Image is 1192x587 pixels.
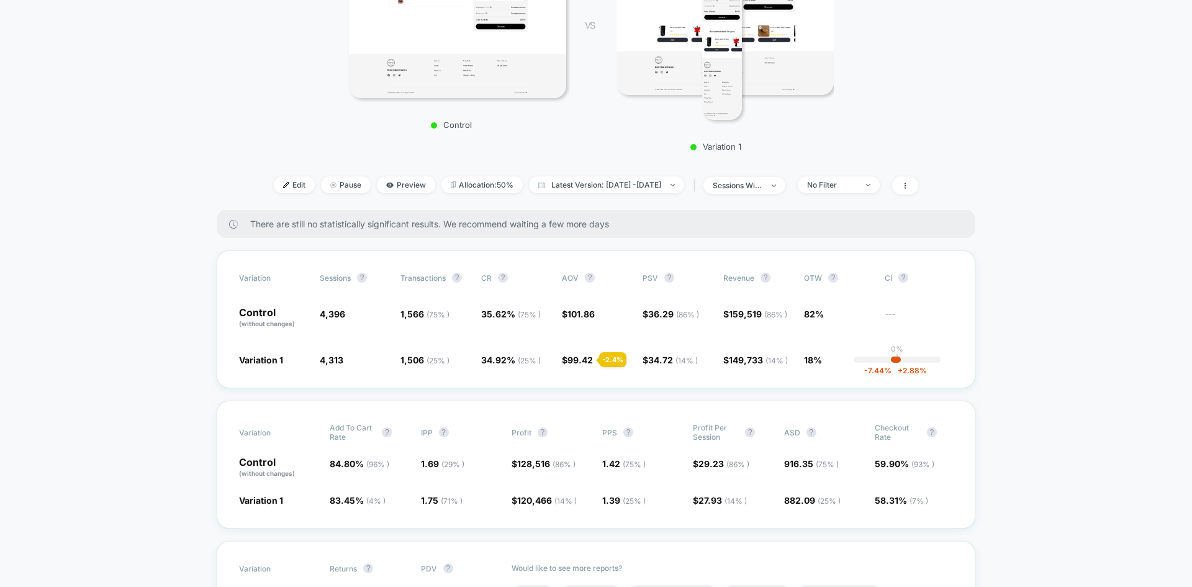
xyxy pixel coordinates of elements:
[512,495,577,506] span: $
[804,355,822,365] span: 18%
[239,495,283,506] span: Variation 1
[693,423,739,442] span: Profit Per Session
[481,355,541,365] span: 34.92 %
[885,311,953,329] span: ---
[898,366,903,375] span: +
[693,495,747,506] span: $
[320,309,345,319] span: 4,396
[676,310,699,319] span: ( 86 % )
[239,307,307,329] p: Control
[927,427,937,437] button: ?
[892,366,927,375] span: 2.88 %
[602,495,646,506] span: 1.39
[452,273,462,283] button: ?
[239,355,283,365] span: Variation 1
[761,273,770,283] button: ?
[330,423,376,442] span: Add To Cart Rate
[585,273,595,283] button: ?
[441,460,464,469] span: ( 29 % )
[562,309,595,319] span: $
[864,366,892,375] span: -7.44 %
[538,182,545,188] img: calendar
[400,309,449,319] span: 1,566
[321,176,371,193] span: Pause
[553,460,576,469] span: ( 86 % )
[698,495,747,506] span: 27.93
[366,460,389,469] span: ( 96 % )
[723,309,787,319] span: $
[896,353,898,363] p: |
[330,458,389,469] span: 84.80 %
[784,495,841,506] span: 882.09
[330,564,357,573] span: Returns
[421,428,433,437] span: IPP
[806,427,816,437] button: ?
[804,273,872,283] span: OTW
[567,355,593,365] span: 99.42
[818,496,841,506] span: ( 25 % )
[512,458,576,469] span: $
[898,273,908,283] button: ?
[250,219,950,229] span: There are still no statistically significant results. We recommend waiting a few more days
[807,180,857,189] div: No Filter
[421,564,437,573] span: PDV
[421,458,464,469] span: 1.69
[320,273,351,283] span: Sessions
[441,496,463,506] span: ( 71 % )
[427,356,449,365] span: ( 25 % )
[648,309,699,319] span: 36.29
[481,309,541,319] span: 35.62 %
[623,427,633,437] button: ?
[726,460,749,469] span: ( 86 % )
[512,563,953,573] p: Would like to see more reports?
[816,460,839,469] span: ( 75 % )
[518,310,541,319] span: ( 75 % )
[239,273,307,283] span: Variation
[891,344,903,353] p: 0%
[784,428,800,437] span: ASD
[643,309,699,319] span: $
[729,309,787,319] span: 159,519
[607,142,824,152] p: Variation 1
[804,309,824,319] span: 82%
[239,457,317,478] p: Control
[343,120,560,130] p: Control
[451,181,456,188] img: rebalance
[427,310,449,319] span: ( 75 % )
[421,495,463,506] span: 1.75
[239,470,295,477] span: (without changes)
[643,355,698,365] span: $
[400,273,446,283] span: Transactions
[690,176,703,194] span: |
[517,458,576,469] span: 128,516
[745,427,755,437] button: ?
[441,176,523,193] span: Allocation: 50%
[481,273,492,283] span: CR
[283,182,289,188] img: edit
[363,563,373,573] button: ?
[828,273,838,283] button: ?
[377,176,435,193] span: Preview
[765,356,788,365] span: ( 14 % )
[723,273,754,283] span: Revenue
[538,427,548,437] button: ?
[602,458,646,469] span: 1.42
[875,458,934,469] span: 59.90 %
[885,273,953,283] span: CI
[366,496,386,506] span: ( 4 % )
[698,458,749,469] span: 29.23
[664,273,674,283] button: ?
[675,356,698,365] span: ( 14 % )
[529,176,684,193] span: Latest Version: [DATE] - [DATE]
[518,356,541,365] span: ( 25 % )
[517,495,577,506] span: 120,466
[643,273,658,283] span: PSV
[723,355,788,365] span: $
[772,184,776,187] img: end
[623,496,646,506] span: ( 25 % )
[764,310,787,319] span: ( 86 % )
[623,460,646,469] span: ( 75 % )
[875,423,921,442] span: Checkout Rate
[693,458,749,469] span: $
[866,184,870,186] img: end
